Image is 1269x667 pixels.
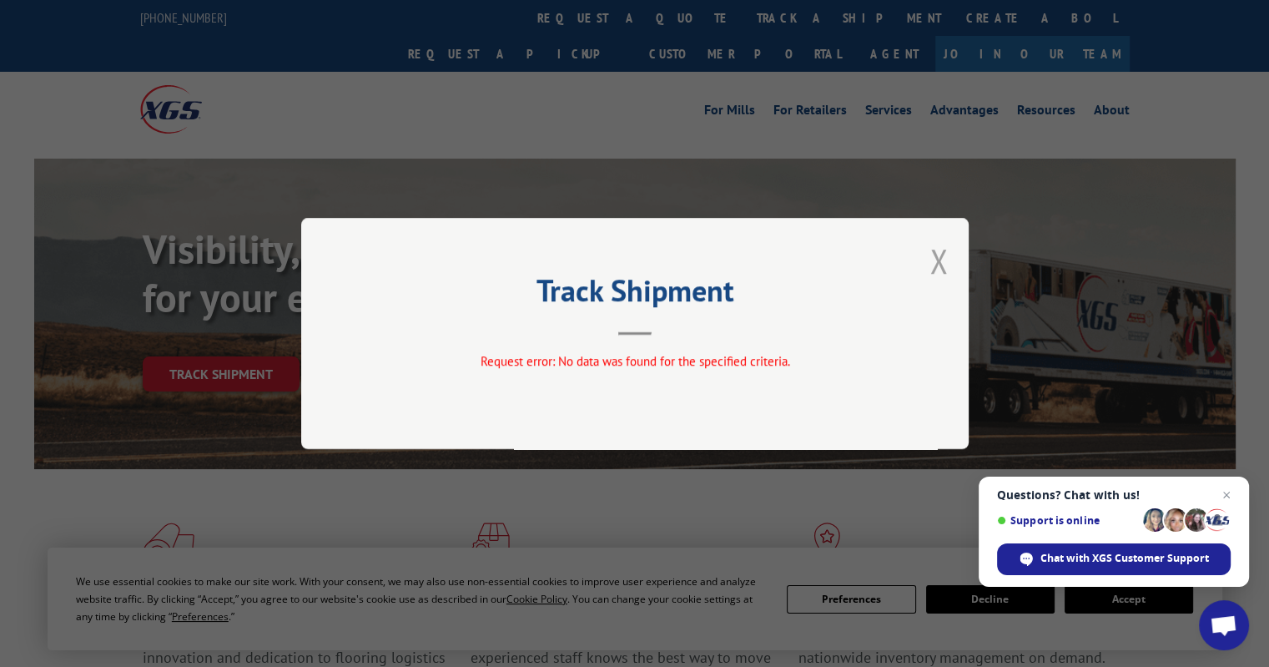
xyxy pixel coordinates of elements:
span: Questions? Chat with us! [997,488,1231,502]
span: Request error: No data was found for the specified criteria. [480,353,789,369]
span: Support is online [997,514,1137,527]
div: Open chat [1199,600,1249,650]
h2: Track Shipment [385,279,885,311]
span: Close chat [1216,485,1236,505]
span: Chat with XGS Customer Support [1040,551,1209,566]
div: Chat with XGS Customer Support [997,543,1231,575]
button: Close modal [929,239,948,283]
